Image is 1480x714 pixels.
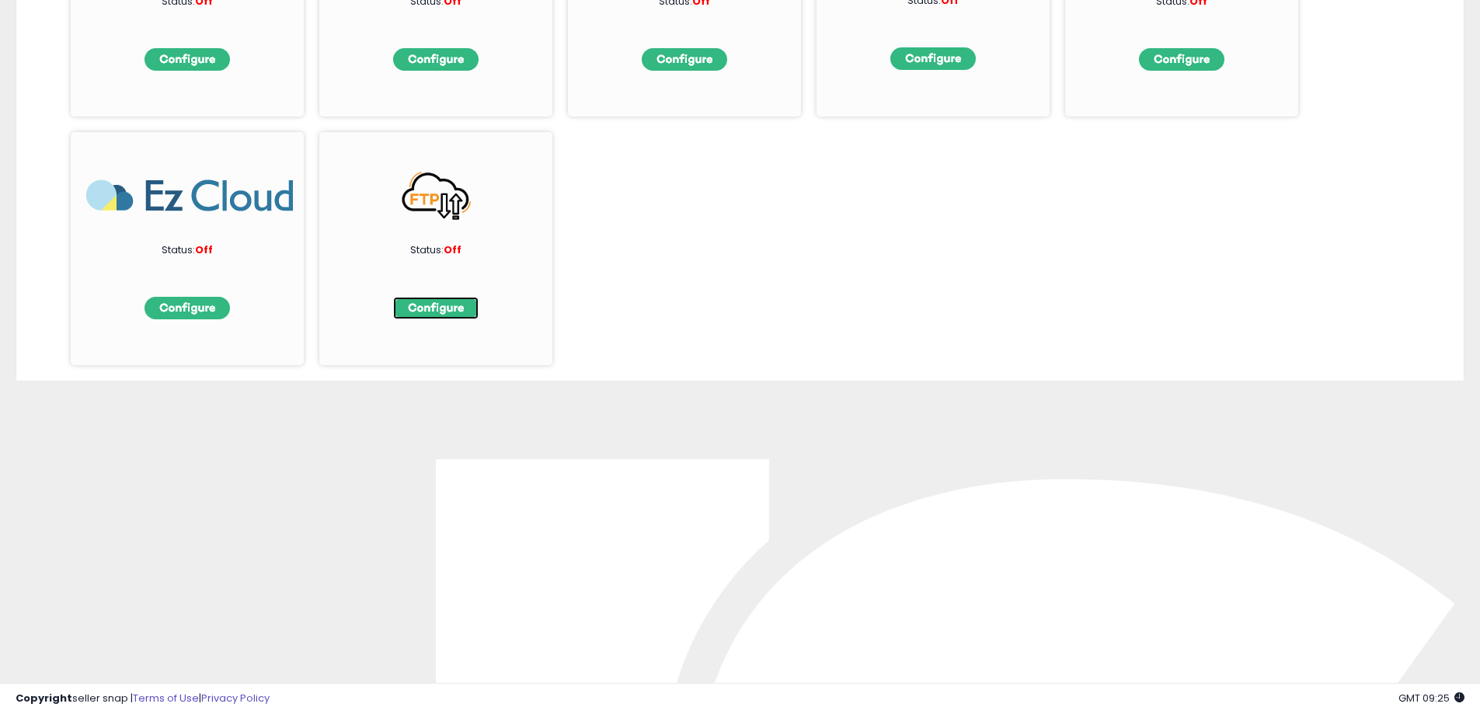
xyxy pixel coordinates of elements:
img: configbtn.png [145,48,230,71]
img: configbtn.png [393,297,479,319]
span: Off [444,242,461,257]
img: configbtn.png [1139,48,1224,71]
span: Off [195,242,213,257]
img: configbtn.png [393,48,479,71]
img: EzCloud_266x63.png [86,171,293,220]
img: configbtn.png [145,297,230,319]
img: FTP_266x63.png [335,171,542,220]
img: configbtn.png [642,48,727,71]
p: Status: [358,243,514,258]
img: configbtn.png [890,47,976,70]
p: Status: [110,243,265,258]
